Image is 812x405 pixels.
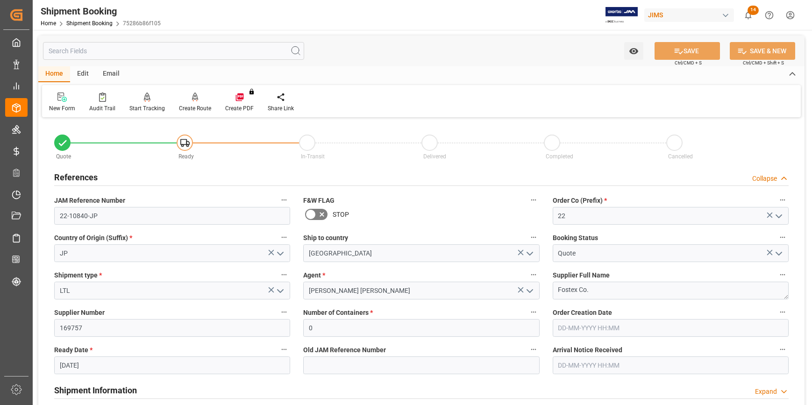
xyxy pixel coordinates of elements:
[273,284,287,298] button: open menu
[178,153,194,160] span: Ready
[624,42,643,60] button: open menu
[54,384,137,397] h2: Shipment Information
[675,59,702,66] span: Ctrl/CMD + S
[776,306,789,318] button: Order Creation Date
[54,356,290,374] input: DD-MM-YYYY
[553,356,789,374] input: DD-MM-YYYY HH:MM
[771,209,785,223] button: open menu
[553,319,789,337] input: DD-MM-YYYY HH:MM
[179,104,211,113] div: Create Route
[54,308,105,318] span: Supplier Number
[278,194,290,206] button: JAM Reference Number
[278,231,290,243] button: Country of Origin (Suffix) *
[522,284,536,298] button: open menu
[527,194,540,206] button: F&W FLAG
[644,8,734,22] div: JIMS
[303,196,335,206] span: F&W FLAG
[54,270,102,280] span: Shipment type
[755,387,777,397] div: Expand
[41,4,161,18] div: Shipment Booking
[655,42,720,60] button: SAVE
[129,104,165,113] div: Start Tracking
[759,5,780,26] button: Help Center
[605,7,638,23] img: Exertis%20JAM%20-%20Email%20Logo.jpg_1722504956.jpg
[527,343,540,355] button: Old JAM Reference Number
[522,246,536,261] button: open menu
[553,233,598,243] span: Booking Status
[527,269,540,281] button: Agent *
[553,196,607,206] span: Order Co (Prefix)
[303,308,373,318] span: Number of Containers
[771,246,785,261] button: open menu
[553,270,610,280] span: Supplier Full Name
[527,231,540,243] button: Ship to country
[268,104,294,113] div: Share Link
[743,59,784,66] span: Ctrl/CMD + Shift + S
[66,20,113,27] a: Shipment Booking
[54,233,132,243] span: Country of Origin (Suffix)
[303,270,325,280] span: Agent
[333,210,349,220] span: STOP
[527,306,540,318] button: Number of Containers *
[54,244,290,262] input: Type to search/select
[738,5,759,26] button: show 14 new notifications
[54,345,93,355] span: Ready Date
[553,282,789,299] textarea: Fostex Co.
[43,42,304,60] input: Search Fields
[96,66,127,82] div: Email
[49,104,75,113] div: New Form
[546,153,573,160] span: Completed
[303,233,348,243] span: Ship to country
[278,306,290,318] button: Supplier Number
[70,66,96,82] div: Edit
[752,174,777,184] div: Collapse
[54,171,98,184] h2: References
[553,345,622,355] span: Arrival Notice Received
[273,246,287,261] button: open menu
[301,153,325,160] span: In-Transit
[56,153,71,160] span: Quote
[303,345,386,355] span: Old JAM Reference Number
[668,153,693,160] span: Cancelled
[278,343,290,355] button: Ready Date *
[41,20,56,27] a: Home
[278,269,290,281] button: Shipment type *
[776,343,789,355] button: Arrival Notice Received
[553,308,612,318] span: Order Creation Date
[54,196,125,206] span: JAM Reference Number
[730,42,795,60] button: SAVE & NEW
[776,194,789,206] button: Order Co (Prefix) *
[89,104,115,113] div: Audit Trail
[38,66,70,82] div: Home
[423,153,446,160] span: Delivered
[748,6,759,15] span: 14
[776,269,789,281] button: Supplier Full Name
[644,6,738,24] button: JIMS
[776,231,789,243] button: Booking Status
